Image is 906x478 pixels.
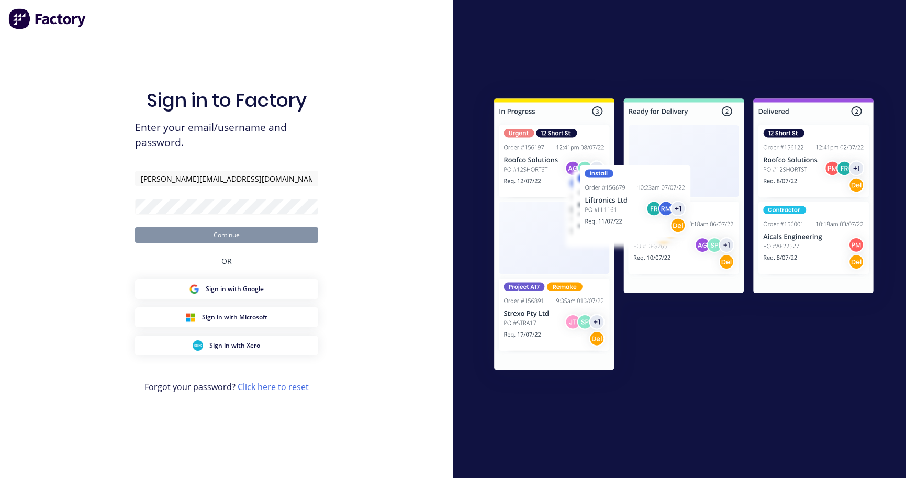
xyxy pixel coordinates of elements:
[135,227,318,243] button: Continue
[238,381,309,393] a: Click here to reset
[185,312,196,323] img: Microsoft Sign in
[189,284,199,294] img: Google Sign in
[209,341,260,350] span: Sign in with Xero
[221,243,232,279] div: OR
[135,336,318,355] button: Xero Sign inSign in with Xero
[144,381,309,393] span: Forgot your password?
[135,171,318,186] input: Email/Username
[206,284,264,294] span: Sign in with Google
[135,307,318,327] button: Microsoft Sign inSign in with Microsoft
[8,8,87,29] img: Factory
[193,340,203,351] img: Xero Sign in
[135,279,318,299] button: Google Sign inSign in with Google
[147,89,307,112] h1: Sign in to Factory
[202,313,267,322] span: Sign in with Microsoft
[135,120,318,150] span: Enter your email/username and password.
[471,77,897,395] img: Sign in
